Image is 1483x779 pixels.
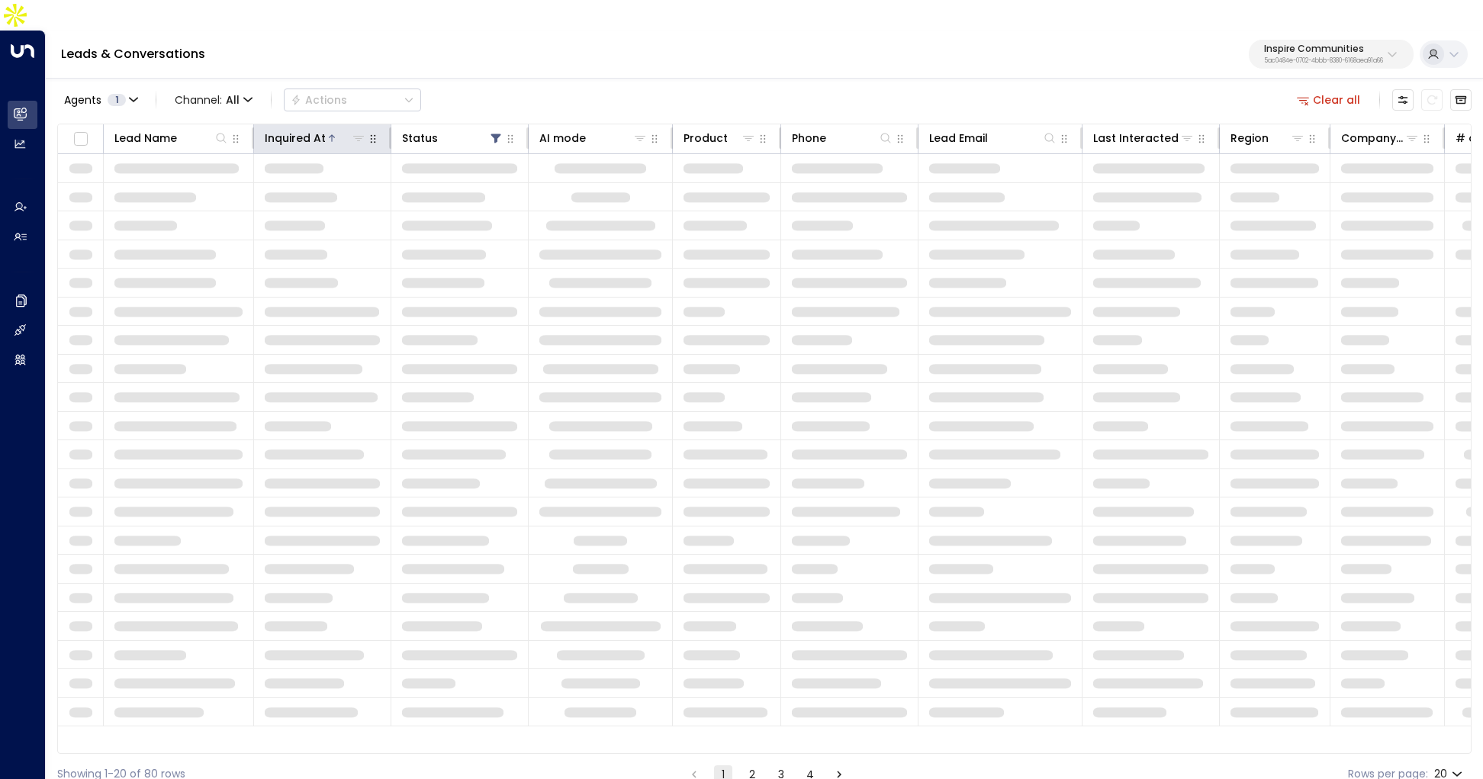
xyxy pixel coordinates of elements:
div: AI mode [539,129,586,147]
div: Inquired At [265,129,326,147]
a: Leads & Conversations [61,45,205,63]
div: Phone [792,129,893,147]
div: Status [402,129,438,147]
button: Agents1 [57,89,143,111]
div: Product [684,129,728,147]
p: Inspire Communities [1264,44,1383,53]
div: Lead Email [929,129,988,147]
button: Channel:All [169,89,259,111]
button: Customize [1392,89,1414,111]
span: All [226,94,240,106]
div: Last Interacted [1093,129,1179,147]
div: Lead Name [114,129,229,147]
div: Company Name [1341,129,1404,147]
button: Inspire Communities5ac0484e-0702-4bbb-8380-6168aea91a66 [1249,40,1414,69]
div: Actions [291,93,347,107]
button: Archived Leads [1450,89,1472,111]
div: Company Name [1341,129,1420,147]
span: 1 [108,94,126,106]
div: Phone [792,129,826,147]
div: Lead Name [114,129,177,147]
div: AI mode [539,129,648,147]
button: Actions [284,89,421,111]
div: Lead Email [929,129,1057,147]
button: Clear all [1291,89,1367,111]
span: Agents [64,95,101,105]
p: 5ac0484e-0702-4bbb-8380-6168aea91a66 [1264,58,1383,64]
span: Channel: [169,89,259,111]
div: Region [1230,129,1269,147]
span: Refresh [1421,89,1443,111]
div: Button group with a nested menu [284,89,421,111]
div: Status [402,129,503,147]
div: Last Interacted [1093,129,1195,147]
div: Region [1230,129,1305,147]
div: Product [684,129,756,147]
div: Inquired At [265,129,366,147]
